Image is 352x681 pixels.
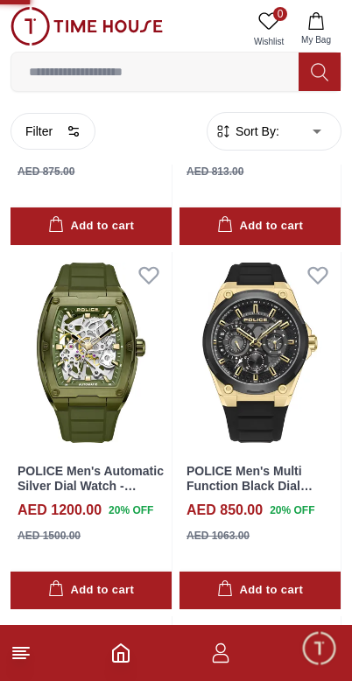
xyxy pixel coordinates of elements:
[180,252,341,453] img: POLICE Men's Multi Function Black Dial Watch - PEWJQ2203241
[300,629,339,668] div: Chat Widget
[11,252,172,453] img: POLICE Men's Automatic Silver Dial Watch - PEWJR0005906
[18,164,74,179] div: AED 875.00
[187,500,263,521] h4: AED 850.00
[11,7,163,46] img: ...
[294,33,338,46] span: My Bag
[215,123,279,140] button: Sort By:
[180,572,341,609] button: Add to cart
[187,464,326,508] a: POLICE Men's Multi Function Black Dial Watch - PEWJQ2203241
[187,528,250,544] div: AED 1063.00
[180,207,341,245] button: Add to cart
[109,502,153,518] span: 20 % OFF
[217,580,303,600] div: Add to cart
[11,113,95,150] button: Filter
[273,7,287,21] span: 0
[247,7,291,52] a: 0Wishlist
[217,216,303,236] div: Add to cart
[18,500,102,521] h4: AED 1200.00
[11,572,172,609] button: Add to cart
[18,528,81,544] div: AED 1500.00
[18,464,164,508] a: POLICE Men's Automatic Silver Dial Watch - PEWJR0005906
[232,123,279,140] span: Sort By:
[48,580,134,600] div: Add to cart
[270,502,314,518] span: 20 % OFF
[48,216,134,236] div: Add to cart
[110,642,131,663] a: Home
[247,35,291,48] span: Wishlist
[187,164,243,179] div: AED 813.00
[11,207,172,245] button: Add to cart
[291,7,341,52] button: My Bag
